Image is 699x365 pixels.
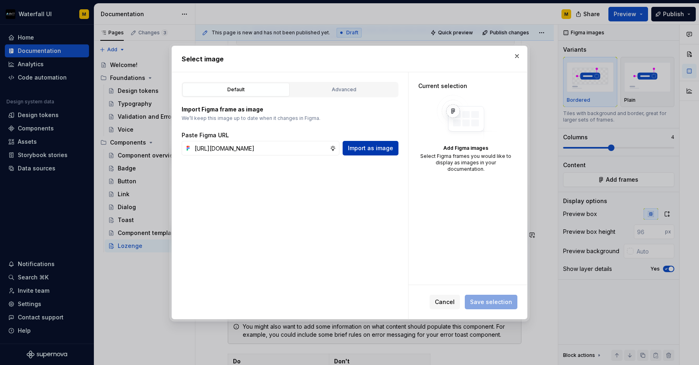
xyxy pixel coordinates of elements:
button: Cancel [430,295,460,309]
p: Import Figma frame as image [182,105,398,113]
div: Current selection [418,82,513,90]
label: Paste Figma URL [182,131,229,139]
button: Import as image [343,141,398,155]
input: https://figma.com/file... [191,141,330,155]
h2: Select image [182,54,517,64]
span: Cancel [435,298,455,306]
p: We’ll keep this image up to date when it changes in Figma. [182,115,398,122]
div: Select Figma frames you would like to display as images in your documentation. [418,153,513,172]
div: Add Figma images [418,145,513,151]
div: Default [185,86,287,94]
span: Import as image [348,144,393,152]
div: Advanced [293,86,395,94]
